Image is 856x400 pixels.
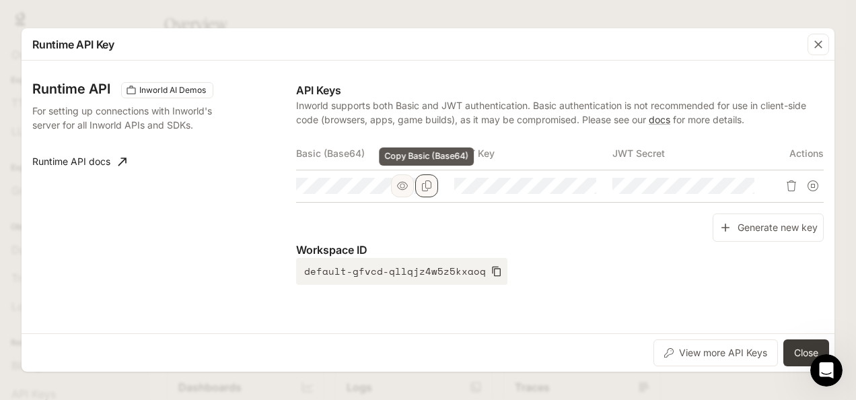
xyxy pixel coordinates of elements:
button: View more API Keys [653,339,778,366]
th: JWT Key [454,137,612,170]
button: Generate new key [713,213,824,242]
th: JWT Secret [612,137,771,170]
h3: Runtime API [32,82,110,96]
p: Runtime API Key [32,36,114,53]
button: default-gfvcd-qllqjz4w5z5kxaoq [296,258,507,285]
th: Basic (Base64) [296,137,454,170]
p: API Keys [296,82,824,98]
button: Suspend API key [802,175,824,197]
th: Actions [771,137,824,170]
a: docs [649,114,670,125]
span: Inworld AI Demos [134,84,211,96]
p: For setting up connections with Inworld's server for all Inworld APIs and SDKs. [32,104,222,132]
a: Runtime API docs [27,148,132,175]
div: Copy Basic (Base64) [379,147,474,166]
p: Inworld supports both Basic and JWT authentication. Basic authentication is not recommended for u... [296,98,824,127]
div: These keys will apply to your current workspace only [121,82,213,98]
button: Delete API key [781,175,802,197]
iframe: Intercom live chat [810,354,843,387]
p: Workspace ID [296,242,824,258]
button: Close [783,339,829,366]
button: Copy Basic (Base64) [415,174,438,197]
